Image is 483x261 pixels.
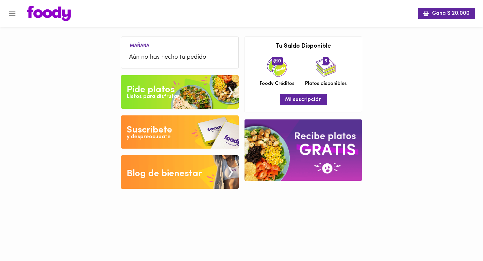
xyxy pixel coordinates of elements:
span: Foody Créditos [260,80,294,87]
span: 0 [272,57,283,65]
span: 6 [323,57,329,65]
img: Pide un Platos [121,75,239,109]
img: credits-package.png [267,57,287,77]
div: Pide platos [127,83,175,97]
div: Blog de bienestar [127,167,202,180]
img: referral-banner.png [245,119,362,181]
img: logo.png [27,6,71,21]
span: Gana $ 20.000 [423,10,470,17]
img: Blog de bienestar [121,155,239,189]
h3: Tu Saldo Disponible [250,43,357,50]
img: Disfruta bajar de peso [121,115,239,149]
div: Suscribete [127,123,172,137]
li: Mañana [124,42,155,48]
img: foody-creditos.png [273,59,278,63]
div: y despreocupate [127,133,171,141]
img: icon_dishes.png [316,57,336,77]
span: Platos disponibles [305,80,347,87]
span: Aún no has hecho tu pedido [129,53,230,62]
button: Gana $ 20.000 [418,8,475,19]
span: Mi suscripción [285,97,322,103]
iframe: Messagebird Livechat Widget [444,222,476,254]
div: Listos para disfrutar [127,93,179,101]
button: Menu [4,5,20,22]
button: Mi suscripción [280,94,327,105]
